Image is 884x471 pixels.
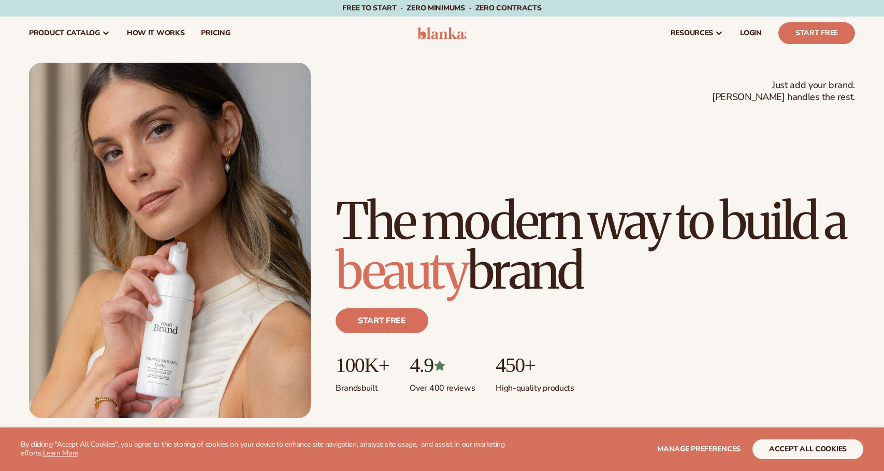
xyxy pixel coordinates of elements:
a: Start Free [778,22,855,44]
p: 100K+ [336,354,389,377]
p: High-quality products [496,377,574,394]
button: accept all cookies [752,439,863,459]
span: product catalog [29,29,100,37]
a: resources [662,17,732,50]
span: LOGIN [740,29,762,37]
span: pricing [201,29,230,37]
p: By clicking "Accept All Cookies", you agree to the storing of cookies on your device to enhance s... [21,440,521,458]
span: beauty [336,240,467,302]
span: Manage preferences [657,444,741,454]
p: Brands built [336,377,389,394]
a: Learn More [43,448,78,458]
span: Free to start · ZERO minimums · ZERO contracts [342,3,541,13]
span: How It Works [127,29,185,37]
p: Over 400 reviews [410,377,475,394]
p: 4.9 [410,354,475,377]
span: resources [671,29,713,37]
span: Just add your brand. [PERSON_NAME] handles the rest. [712,79,855,104]
img: logo [417,27,467,39]
a: Start free [336,308,428,333]
a: How It Works [119,17,193,50]
a: product catalog [21,17,119,50]
a: pricing [193,17,238,50]
a: LOGIN [732,17,770,50]
img: Female holding tanning mousse. [29,63,311,418]
button: Manage preferences [657,439,741,459]
p: 450+ [496,354,574,377]
h1: The modern way to build a brand [336,196,855,296]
